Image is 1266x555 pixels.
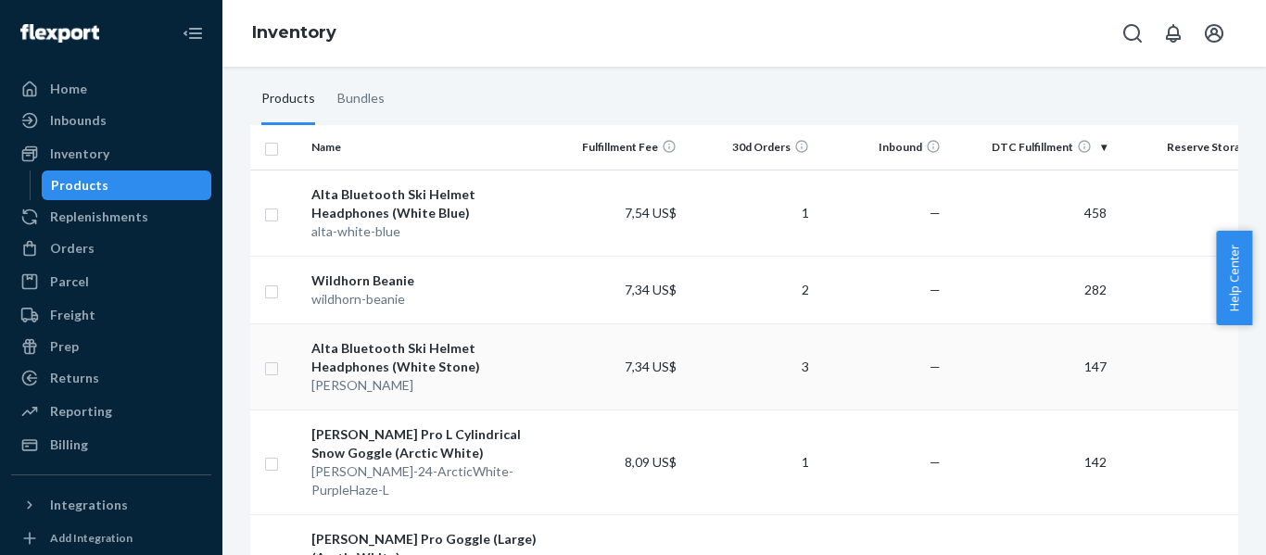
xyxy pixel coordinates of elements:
[1155,15,1192,52] button: Open notifications
[311,376,544,395] div: [PERSON_NAME]
[684,256,817,323] td: 2
[50,435,88,454] div: Billing
[50,208,148,226] div: Replenishments
[261,73,315,125] div: Products
[304,125,551,170] th: Name
[11,139,211,169] a: Inventory
[50,402,112,421] div: Reporting
[11,527,211,549] a: Add Integration
[311,290,544,309] div: wildhorn-beanie
[311,222,544,241] div: alta-white-blue
[174,15,211,52] button: Close Navigation
[50,306,95,324] div: Freight
[625,205,677,221] span: 7,54 US$
[948,410,1113,514] td: 142
[11,300,211,330] a: Freight
[930,454,941,470] span: —
[311,339,544,376] div: Alta Bluetooth Ski Helmet Headphones (White Stone)
[948,256,1113,323] td: 282
[237,6,351,60] ol: breadcrumbs
[948,125,1113,170] th: DTC Fulfillment
[311,462,544,499] div: [PERSON_NAME]-24-ArcticWhite-PurpleHaze-L
[50,337,79,356] div: Prep
[311,185,544,222] div: Alta Bluetooth Ski Helmet Headphones (White Blue)
[11,490,211,520] button: Integrations
[11,74,211,104] a: Home
[552,125,685,170] th: Fulfillment Fee
[684,125,817,170] th: 30d Orders
[11,397,211,426] a: Reporting
[684,323,817,410] td: 3
[50,530,133,546] div: Add Integration
[50,239,95,258] div: Orders
[684,410,817,514] td: 1
[11,106,211,135] a: Inbounds
[252,22,336,43] a: Inventory
[50,80,87,98] div: Home
[1114,15,1151,52] button: Open Search Box
[51,176,108,195] div: Products
[684,170,817,256] td: 1
[11,430,211,460] a: Billing
[948,323,1113,410] td: 147
[337,73,385,125] div: Bundles
[42,170,212,200] a: Products
[625,454,677,470] span: 8,09 US$
[50,272,89,291] div: Parcel
[50,145,109,163] div: Inventory
[311,271,544,290] div: Wildhorn Beanie
[1196,15,1233,52] button: Open account menu
[625,359,677,374] span: 7,34 US$
[20,24,99,43] img: Flexport logo
[11,363,211,393] a: Returns
[50,111,107,130] div: Inbounds
[11,332,211,361] a: Prep
[817,125,949,170] th: Inbound
[11,267,211,296] a: Parcel
[1216,231,1252,325] button: Help Center
[948,170,1113,256] td: 458
[11,202,211,232] a: Replenishments
[50,369,99,387] div: Returns
[930,205,941,221] span: —
[11,233,211,263] a: Orders
[625,282,677,297] span: 7,34 US$
[311,425,544,462] div: [PERSON_NAME] Pro L Cylindrical Snow Goggle (Arctic White)
[930,282,941,297] span: —
[930,359,941,374] span: —
[50,496,128,514] div: Integrations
